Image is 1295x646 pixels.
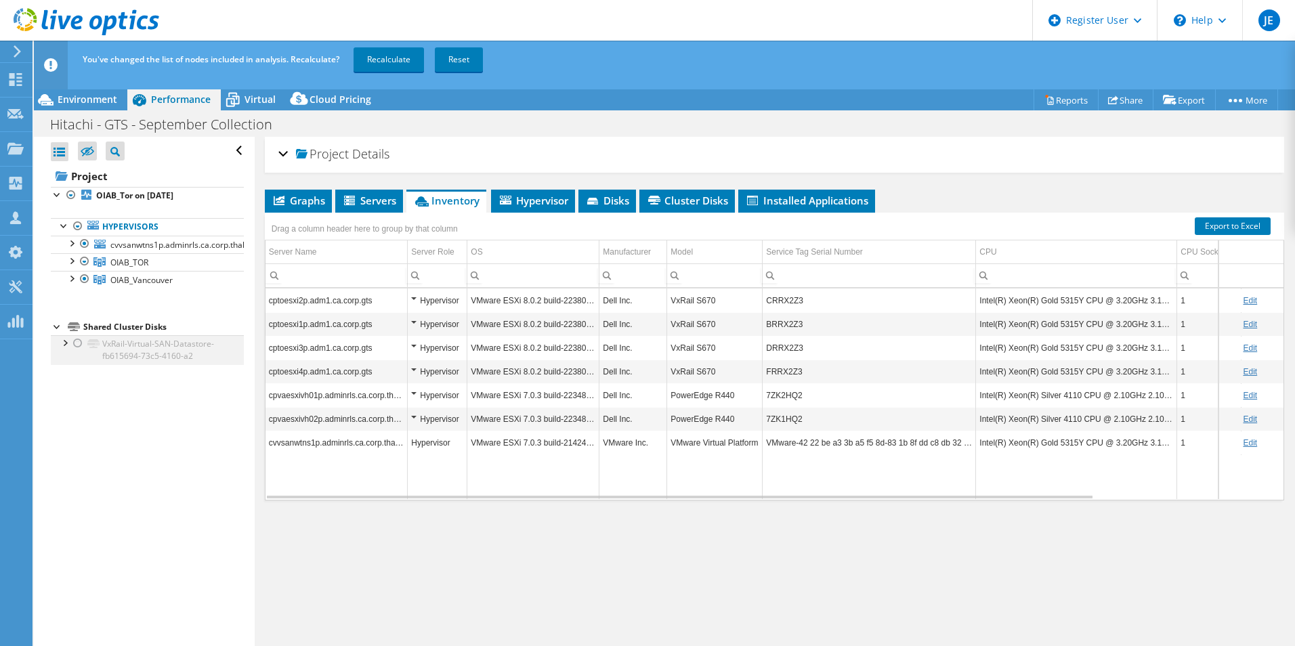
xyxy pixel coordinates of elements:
td: Column CPU Sockets, Value 1 [1177,383,1241,407]
td: Column Manufacturer, Filter cell [599,263,667,287]
div: Hypervisor [411,364,463,380]
td: Column Model, Value VxRail S670 [667,360,763,383]
a: Edit [1243,438,1257,448]
td: Column OS, Filter cell [467,263,599,287]
a: Recalculate [354,47,424,72]
td: Column Manufacturer, Value VMware Inc. [599,431,667,454]
span: JE [1258,9,1280,31]
span: Cloud Pricing [310,93,371,106]
td: Column OS, Value VMware ESXi 7.0.3 build-22348816 [467,407,599,431]
span: Servers [342,194,396,207]
span: Hypervisor [498,194,568,207]
td: Column Server Role, Value Hypervisor [408,288,467,312]
span: Environment [58,93,117,106]
td: Column Server Role, Value Hypervisor [408,360,467,383]
td: Column Server Name, Value cvvsanwtns1p.adminrls.ca.corp.thales [266,431,408,454]
td: Column Service Tag Serial Number, Value 7ZK1HQ2 [763,407,976,431]
span: Inventory [413,194,480,207]
td: Column Model, Value VxRail S670 [667,288,763,312]
td: Column CPU Sockets, Value 1 [1177,360,1241,383]
td: Column Server Name, Value cptoesxi3p.adm1.ca.corp.gts [266,336,408,360]
a: OIAB_Tor on [DATE] [51,187,244,204]
td: Column CPU Sockets, Value 1 [1177,407,1241,431]
a: OIAB_TOR [51,253,244,271]
td: Column Service Tag Serial Number, Value BRRX2Z3 [763,312,976,336]
td: Column CPU, Value Intel(R) Xeon(R) Gold 5315Y CPU @ 3.20GHz 3.19 GHz [976,336,1177,360]
div: Hypervisor [411,387,463,404]
td: Column CPU Sockets, Value 1 [1177,288,1241,312]
td: Column CPU Sockets, Value 1 [1177,336,1241,360]
td: Column Service Tag Serial Number, Filter cell [763,263,976,287]
td: Column CPU Sockets, Value 1 [1177,431,1241,454]
a: Share [1098,89,1153,110]
span: OIAB_Vancouver [110,274,173,286]
td: Column Manufacturer, Value Dell Inc. [599,383,667,407]
td: Column OS, Value VMware ESXi 7.0.3 build-22348816 [467,383,599,407]
td: Column Server Name, Value cptoesxi4p.adm1.ca.corp.gts [266,360,408,383]
td: Column CPU, Value Intel(R) Xeon(R) Gold 5315Y CPU @ 3.20GHz 3.19 GHz [976,288,1177,312]
div: Data grid [265,213,1284,500]
td: Column Server Role, Value Hypervisor [408,431,467,454]
div: Hypervisor [411,293,463,309]
td: Column Server Name, Value cptoesxi1p.adm1.ca.corp.gts [266,312,408,336]
td: Column OS, Value VMware ESXi 8.0.2 build-22380479 [467,336,599,360]
div: CPU Sockets [1181,244,1229,260]
td: Column Manufacturer, Value Dell Inc. [599,360,667,383]
td: Column CPU, Value Intel(R) Xeon(R) Gold 5315Y CPU @ 3.20GHz 3.19 GHz [976,312,1177,336]
td: Column Model, Value PowerEdge R440 [667,383,763,407]
div: Server Name [269,244,317,260]
a: Reset [435,47,483,72]
span: Virtual [245,93,276,106]
td: Service Tag Serial Number Column [763,240,976,264]
div: Drag a column header here to group by that column [268,219,461,238]
b: OIAB_Tor on [DATE] [96,190,173,201]
td: Column Manufacturer, Value Dell Inc. [599,288,667,312]
span: Details [352,146,389,162]
td: Column CPU Sockets, Filter cell [1177,263,1241,287]
td: Column CPU, Filter cell [976,263,1177,287]
td: CPU Column [976,240,1177,264]
div: Manufacturer [603,244,651,260]
span: Installed Applications [745,194,868,207]
a: Reports [1034,89,1099,110]
a: Project [51,165,244,187]
a: VxRail-Virtual-SAN-Datastore-fb615694-73c5-4160-a2 [51,335,244,365]
td: Column Service Tag Serial Number, Value CRRX2Z3 [763,288,976,312]
td: Column OS, Value VMware ESXi 8.0.2 build-22380479 [467,312,599,336]
td: Column OS, Value VMware ESXi 7.0.3 build-21424296 [467,431,599,454]
td: Column Model, Value VMware Virtual Platform [667,431,763,454]
td: Column Server Role, Value Hypervisor [408,407,467,431]
span: You've changed the list of nodes included in analysis. Recalculate? [83,53,339,65]
td: Column Server Role, Value Hypervisor [408,383,467,407]
td: Column Model, Value PowerEdge R440 [667,407,763,431]
td: Column Server Role, Value Hypervisor [408,312,467,336]
td: Column OS, Value VMware ESXi 8.0.2 build-22380479 [467,288,599,312]
td: Manufacturer Column [599,240,667,264]
td: Column CPU, Value Intel(R) Xeon(R) Gold 5315Y CPU @ 3.20GHz 3.19 GHz [976,360,1177,383]
span: Graphs [272,194,325,207]
a: Export to Excel [1195,217,1271,235]
td: Column Server Name, Value cpvaesxivh02p.adminrls.ca.corp.thales [266,407,408,431]
td: Column OS, Value VMware ESXi 8.0.2 build-22380479 [467,360,599,383]
td: Column Manufacturer, Value Dell Inc. [599,336,667,360]
div: Shared Cluster Disks [83,319,244,335]
span: Disks [585,194,629,207]
td: Model Column [667,240,763,264]
td: Column CPU, Value Intel(R) Xeon(R) Gold 5315Y CPU @ 3.20GHz 3.19 GHz [976,431,1177,454]
td: Column Server Name, Filter cell [266,263,408,287]
td: Column Model, Filter cell [667,263,763,287]
td: Column Server Role, Value Hypervisor [408,336,467,360]
span: cvvsanwtns1p.adminrls.ca.corp.thales [110,239,253,251]
a: Edit [1243,391,1257,400]
div: Hypervisor [411,316,463,332]
div: Server Role [411,244,454,260]
a: Edit [1243,343,1257,353]
div: Hypervisor [411,411,463,427]
td: OS Column [467,240,599,264]
span: OIAB_TOR [110,257,148,268]
td: Server Name Column [266,240,408,264]
div: OS [471,244,482,260]
a: Edit [1243,367,1257,376]
a: cvvsanwtns1p.adminrls.ca.corp.thales [51,236,244,253]
td: Column CPU, Value Intel(R) Xeon(R) Silver 4110 CPU @ 2.10GHz 2.10 GHz [976,407,1177,431]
